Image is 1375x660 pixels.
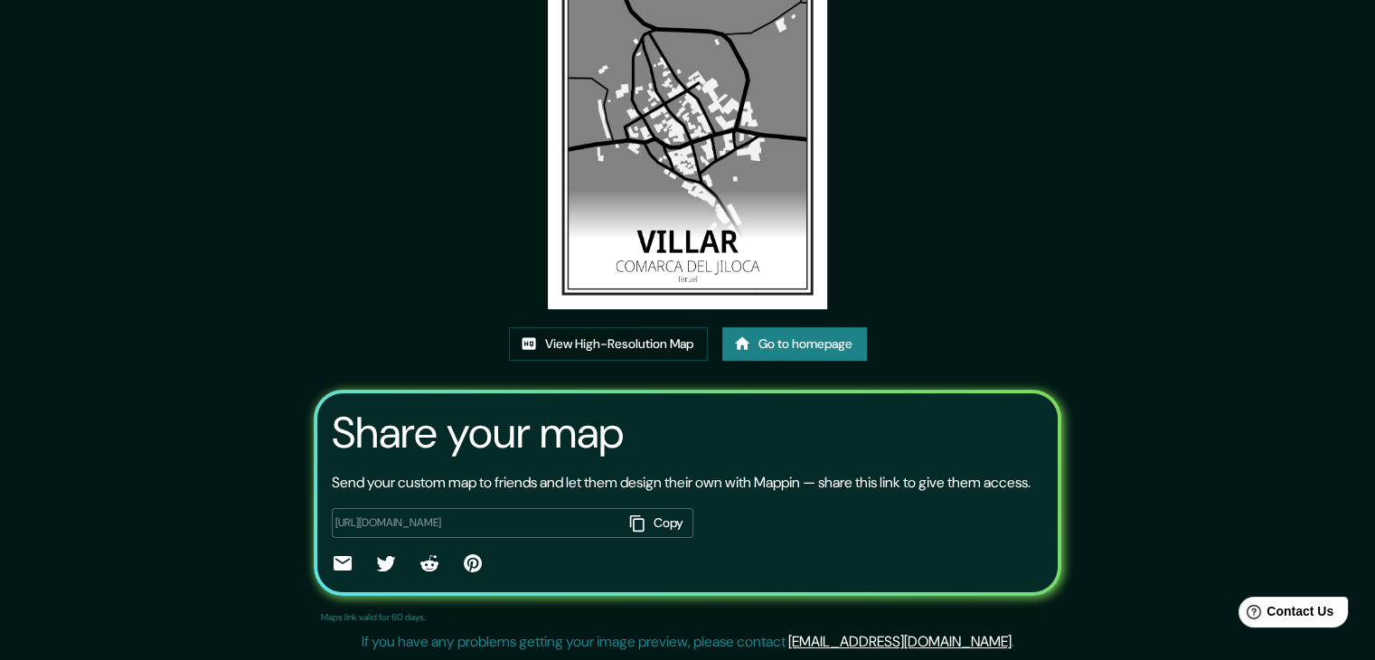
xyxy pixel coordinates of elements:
h3: Share your map [332,408,624,458]
iframe: Help widget launcher [1214,589,1355,640]
a: View High-Resolution Map [509,327,708,361]
p: If you have any problems getting your image preview, please contact . [362,631,1014,653]
button: Copy [623,508,693,538]
p: Send your custom map to friends and let them design their own with Mappin — share this link to gi... [332,472,1031,494]
a: Go to homepage [722,327,867,361]
a: [EMAIL_ADDRESS][DOMAIN_NAME] [788,632,1012,651]
p: Maps link valid for 60 days. [321,610,426,624]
